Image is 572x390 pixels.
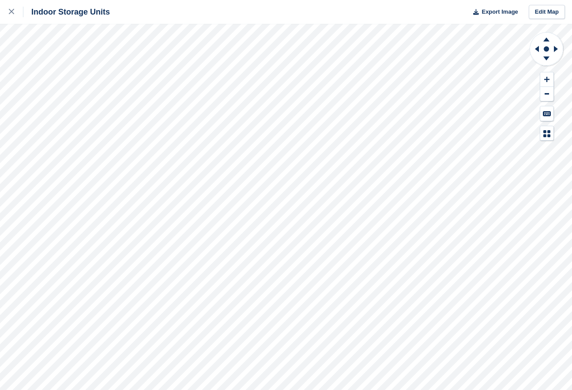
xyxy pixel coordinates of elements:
[540,106,553,121] button: Keyboard Shortcuts
[529,5,565,19] a: Edit Map
[540,87,553,101] button: Zoom Out
[540,126,553,141] button: Map Legend
[482,7,518,16] span: Export Image
[540,72,553,87] button: Zoom In
[23,7,110,17] div: Indoor Storage Units
[468,5,518,19] button: Export Image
